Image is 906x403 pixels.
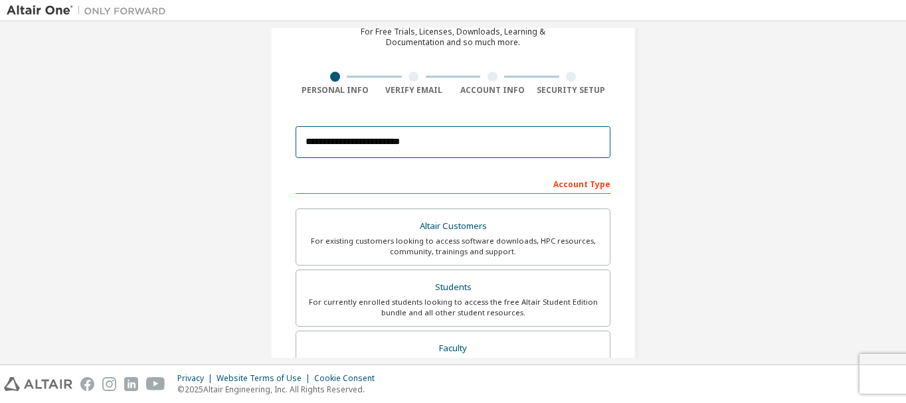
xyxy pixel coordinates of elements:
div: Personal Info [296,85,375,96]
img: facebook.svg [80,377,94,391]
img: Altair One [7,4,173,17]
img: instagram.svg [102,377,116,391]
img: altair_logo.svg [4,377,72,391]
div: For faculty & administrators of academic institutions administering students and accessing softwa... [304,357,602,378]
div: For existing customers looking to access software downloads, HPC resources, community, trainings ... [304,236,602,257]
div: Cookie Consent [314,373,383,384]
div: Privacy [177,373,217,384]
div: For Free Trials, Licenses, Downloads, Learning & Documentation and so much more. [361,27,545,48]
div: Verify Email [375,85,454,96]
div: Faculty [304,339,602,358]
img: youtube.svg [146,377,165,391]
div: Security Setup [532,85,611,96]
div: Account Type [296,173,610,194]
div: For currently enrolled students looking to access the free Altair Student Edition bundle and all ... [304,297,602,318]
img: linkedin.svg [124,377,138,391]
p: © 2025 Altair Engineering, Inc. All Rights Reserved. [177,384,383,395]
div: Altair Customers [304,217,602,236]
div: Account Info [453,85,532,96]
div: Students [304,278,602,297]
div: Website Terms of Use [217,373,314,384]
